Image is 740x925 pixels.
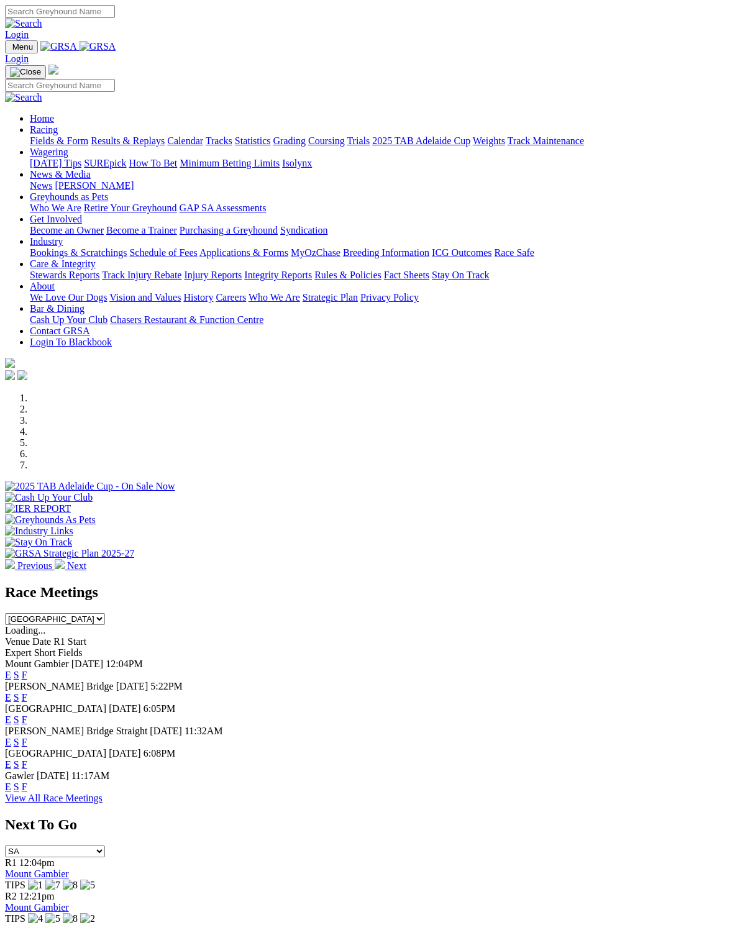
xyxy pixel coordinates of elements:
[5,759,11,770] a: E
[5,636,30,647] span: Venue
[80,913,95,924] img: 2
[494,247,534,258] a: Race Safe
[55,560,86,571] a: Next
[5,737,11,747] a: E
[129,247,197,258] a: Schedule of Fees
[30,303,85,314] a: Bar & Dining
[5,770,34,781] span: Gawler
[28,880,43,891] img: 1
[5,559,15,569] img: chevron-left-pager-white.svg
[5,793,103,803] a: View All Race Meetings
[102,270,181,280] a: Track Injury Rebate
[5,537,72,548] img: Stay On Track
[273,135,306,146] a: Grading
[291,247,340,258] a: MyOzChase
[5,18,42,29] img: Search
[63,913,78,924] img: 8
[5,714,11,725] a: E
[5,358,15,368] img: logo-grsa-white.png
[343,247,429,258] a: Breeding Information
[30,147,68,157] a: Wagering
[432,270,489,280] a: Stay On Track
[55,559,65,569] img: chevron-right-pager-white.svg
[14,737,19,747] a: S
[30,247,735,258] div: Industry
[5,891,17,901] span: R2
[5,370,15,380] img: facebook.svg
[5,692,11,703] a: E
[30,270,99,280] a: Stewards Reports
[144,703,176,714] span: 6:05PM
[91,135,165,146] a: Results & Replays
[37,770,69,781] span: [DATE]
[55,180,134,191] a: [PERSON_NAME]
[106,225,177,235] a: Become a Trainer
[14,759,19,770] a: S
[5,726,147,736] span: [PERSON_NAME] Bridge Straight
[106,658,143,669] span: 12:04PM
[80,41,116,52] img: GRSA
[30,135,88,146] a: Fields & Form
[30,247,127,258] a: Bookings & Scratchings
[40,41,77,52] img: GRSA
[19,891,55,901] span: 12:21pm
[5,658,69,669] span: Mount Gambier
[5,670,11,680] a: E
[5,65,46,79] button: Toggle navigation
[17,370,27,380] img: twitter.svg
[5,857,17,868] span: R1
[22,714,27,725] a: F
[30,292,107,303] a: We Love Our Dogs
[280,225,327,235] a: Syndication
[30,169,91,180] a: News & Media
[347,135,370,146] a: Trials
[129,158,178,168] a: How To Bet
[314,270,381,280] a: Rules & Policies
[30,225,104,235] a: Become an Owner
[5,53,29,64] a: Login
[32,636,51,647] span: Date
[14,692,19,703] a: S
[244,270,312,280] a: Integrity Reports
[5,492,93,503] img: Cash Up Your Club
[22,692,27,703] a: F
[180,158,280,168] a: Minimum Betting Limits
[22,737,27,747] a: F
[109,748,141,759] span: [DATE]
[109,292,181,303] a: Vision and Values
[180,225,278,235] a: Purchasing a Greyhound
[5,868,69,879] a: Mount Gambier
[216,292,246,303] a: Careers
[14,670,19,680] a: S
[150,726,182,736] span: [DATE]
[303,292,358,303] a: Strategic Plan
[206,135,232,146] a: Tracks
[19,857,55,868] span: 12:04pm
[30,258,96,269] a: Care & Integrity
[30,214,82,224] a: Get Involved
[12,42,33,52] span: Menu
[183,292,213,303] a: History
[22,759,27,770] a: F
[5,681,114,691] span: [PERSON_NAME] Bridge
[5,902,69,913] a: Mount Gambier
[14,714,19,725] a: S
[5,40,38,53] button: Toggle navigation
[30,180,735,191] div: News & Media
[22,670,27,680] a: F
[30,203,735,214] div: Greyhounds as Pets
[71,658,104,669] span: [DATE]
[109,703,141,714] span: [DATE]
[84,203,177,213] a: Retire Your Greyhound
[5,514,96,526] img: Greyhounds As Pets
[308,135,345,146] a: Coursing
[5,481,175,492] img: 2025 TAB Adelaide Cup - On Sale Now
[17,560,52,571] span: Previous
[167,135,203,146] a: Calendar
[150,681,183,691] span: 5:22PM
[184,270,242,280] a: Injury Reports
[22,781,27,792] a: F
[116,681,148,691] span: [DATE]
[30,225,735,236] div: Get Involved
[30,292,735,303] div: About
